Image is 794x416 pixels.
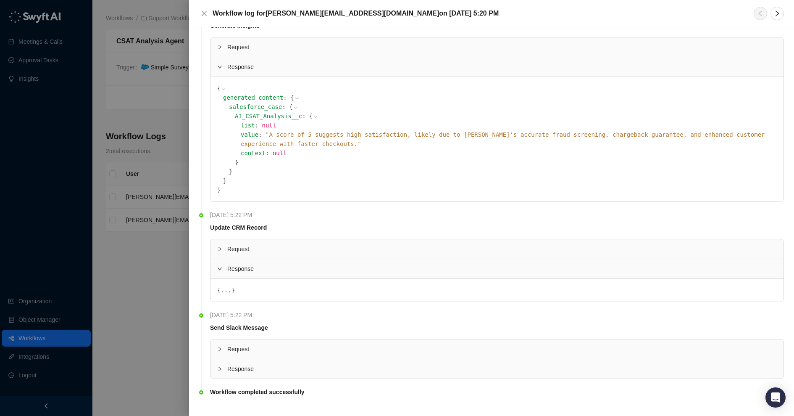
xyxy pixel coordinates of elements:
[774,10,781,17] span: right
[273,150,287,156] span: null
[235,113,302,119] span: AI_CSAT_Analysis__c
[213,8,499,19] h5: Workflow log for [PERSON_NAME][EMAIL_ADDRESS][DOMAIN_NAME] on [DATE] 5:20 PM
[210,389,305,395] strong: Workflow completed successfully
[229,103,282,110] span: salesforce_case
[227,42,777,52] span: Request
[210,310,256,320] span: [DATE] 5:22 PM
[235,159,238,166] span: }
[235,111,777,167] div: :
[262,122,276,129] span: null
[241,122,255,129] span: list
[227,244,777,254] span: Request
[241,121,777,130] div: :
[241,130,777,148] div: :
[223,178,226,184] span: }
[290,94,294,101] span: {
[227,264,777,273] span: Response
[210,224,267,231] strong: Update CRM Record
[217,187,221,193] span: }
[241,131,765,147] span: " A score of 5 suggests high satisfaction, likely due to [PERSON_NAME]'s accurate fraud screening...
[227,62,777,72] span: Response
[223,93,777,185] div: :
[289,103,292,110] span: {
[201,10,208,17] span: close
[217,45,222,50] span: collapsed
[241,148,777,158] div: :
[221,286,231,295] button: ...
[227,344,777,354] span: Request
[217,347,222,352] span: collapsed
[227,364,777,374] span: Response
[765,387,786,408] div: Open Intercom Messenger
[231,287,235,294] span: }
[217,64,222,69] span: expanded
[199,8,209,19] button: Close
[210,210,256,220] span: [DATE] 5:22 PM
[210,324,268,331] strong: Send Slack Message
[217,246,222,252] span: collapsed
[223,94,283,101] span: generated_content
[217,85,221,92] span: {
[217,366,222,371] span: collapsed
[217,287,221,294] span: {
[217,266,222,271] span: expanded
[241,150,266,156] span: context
[309,113,313,119] span: {
[241,131,258,138] span: value
[229,102,777,176] div: :
[229,168,232,175] span: }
